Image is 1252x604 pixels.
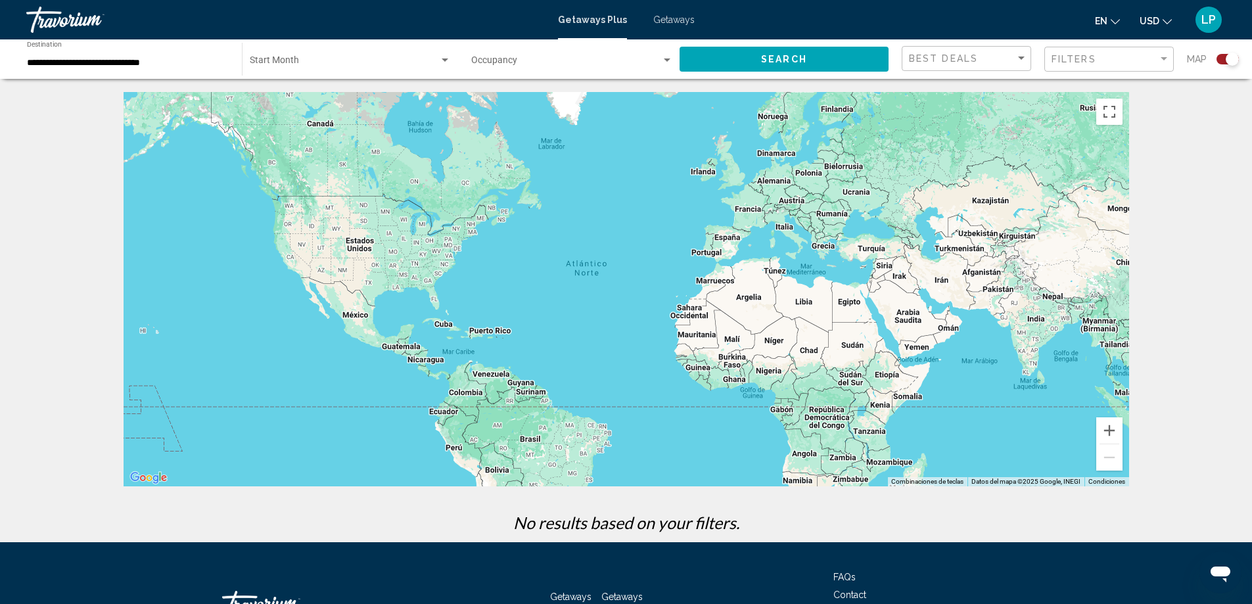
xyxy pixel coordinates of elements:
span: USD [1140,16,1159,26]
button: Filter [1044,46,1174,73]
a: Contact [833,590,866,600]
button: Change currency [1140,11,1172,30]
img: Google [127,469,170,486]
span: Search [761,55,807,65]
button: User Menu [1192,6,1226,34]
p: No results based on your filters. [117,513,1136,532]
a: Travorium [26,7,545,33]
a: Getaways [550,592,591,602]
a: Getaways Plus [558,14,627,25]
a: Getaways [653,14,695,25]
a: Abrir esta área en Google Maps (se abre en una ventana nueva) [127,469,170,486]
button: Combinaciones de teclas [891,477,963,486]
button: Alejar [1096,444,1123,471]
span: Datos del mapa ©2025 Google, INEGI [971,478,1080,485]
span: LP [1201,13,1216,26]
span: en [1095,16,1107,26]
button: Change language [1095,11,1120,30]
iframe: Botón para iniciar la ventana de mensajería [1199,551,1241,593]
button: Activar o desactivar la vista de pantalla completa [1096,99,1123,125]
a: Condiciones [1088,478,1125,485]
button: Search [680,47,889,71]
mat-select: Sort by [909,53,1027,64]
span: Map [1187,50,1207,68]
span: Best Deals [909,53,978,64]
a: FAQs [833,572,856,582]
span: Filters [1052,54,1096,64]
button: Acercar [1096,417,1123,444]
